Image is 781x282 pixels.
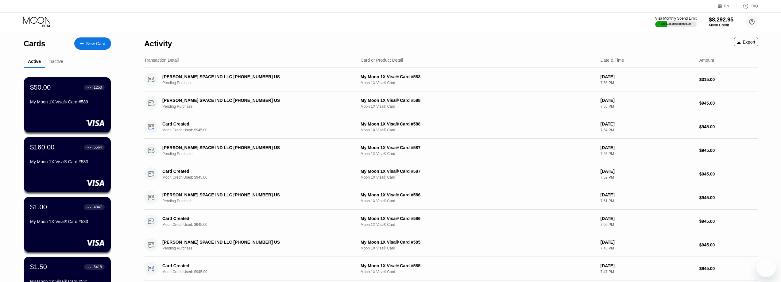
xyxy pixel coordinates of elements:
div: Card CreatedMoon Credit Used: $945.00My Moon 1X Visa® Card #588Moon 1X Visa® Card[DATE]7:54 PM$94... [144,115,758,139]
div: Visa Monthly Spend Limit [655,16,697,21]
div: New Card [86,41,105,46]
div: $945.00 [699,172,758,176]
div: ● ● ● ● [87,206,93,208]
div: 7:53 PM [600,152,694,156]
div: Date & Time [600,58,624,63]
div: Inactive [48,59,63,64]
div: $945.00 [699,195,758,200]
div: [DATE] [600,98,694,103]
div: Pending Purchase [162,199,353,203]
div: [DATE] [600,216,694,221]
div: My Moon 1X Visa® Card #583 [361,74,595,79]
div: 4847 [94,205,102,209]
div: $160.00● ● ● ●5564My Moon 1X Visa® Card #583 [24,137,111,192]
div: [DATE] [600,122,694,126]
div: Moon 1X Visa® Card [361,222,595,227]
div: $945.00 [699,219,758,224]
div: 7:55 PM [600,104,694,109]
div: $8,292.95 [709,17,733,23]
div: 7:52 PM [600,175,694,180]
div: 7:54 PM [600,128,694,132]
div: My Moon 1X Visa® Card #586 [361,216,595,221]
div: [PERSON_NAME] SPACE IND LLC [PHONE_NUMBER] USPending PurchaseMy Moon 1X Visa® Card #588Moon 1X Vi... [144,91,758,115]
div: [DATE] [600,74,694,79]
div: Export [734,37,758,47]
div: Pending Purchase [162,104,353,109]
div: Card Created [162,169,339,174]
div: Pending Purchase [162,152,353,156]
div: ● ● ● ● [87,266,93,268]
div: Activity [144,39,172,48]
div: Moon Credit [709,23,733,27]
div: FAQ [737,3,758,9]
div: Card CreatedMoon Credit Used: $945.00My Moon 1X Visa® Card #586Moon 1X Visa® Card[DATE]7:50 PM$94... [144,210,758,233]
div: $50.00● ● ● ●1253My Moon 1X Visa® Card #589 [24,77,111,132]
div: $160.00 [30,143,55,151]
div: [PERSON_NAME] SPACE IND LLC [PHONE_NUMBER] USPending PurchaseMy Moon 1X Visa® Card #583Moon 1X Vi... [144,68,758,91]
div: EN [718,3,737,9]
div: 6418 [94,265,102,269]
div: [DATE] [600,145,694,150]
div: ● ● ● ● [87,146,93,148]
div: $1.50 [30,263,47,271]
div: Moon Credit Used: $945.00 [162,222,353,227]
div: 7:50 PM [600,222,694,227]
div: Active [28,59,41,64]
div: My Moon 1X Visa® Card #583 [30,159,105,164]
div: Card Created [162,122,339,126]
div: Moon 1X Visa® Card [361,81,595,85]
div: My Moon 1X Visa® Card #589 [30,99,105,104]
div: [DATE] [600,192,694,197]
div: $945.00 [699,266,758,271]
div: $945.00 [699,124,758,129]
div: [DATE] [600,240,694,245]
div: 7:56 PM [600,81,694,85]
div: My Moon 1X Visa® Card #588 [361,122,595,126]
div: Amount [699,58,714,63]
div: $945.00 [699,101,758,106]
div: [PERSON_NAME] SPACE IND LLC [PHONE_NUMBER] US [162,98,339,103]
div: Cards [24,39,45,48]
div: Moon 1X Visa® Card [361,246,595,250]
div: [PERSON_NAME] SPACE IND LLC [PHONE_NUMBER] USPending PurchaseMy Moon 1X Visa® Card #585Moon 1X Vi... [144,233,758,257]
div: Card CreatedMoon Credit Used: $945.00My Moon 1X Visa® Card #585Moon 1X Visa® Card[DATE]7:47 PM$94... [144,257,758,280]
div: ● ● ● ● [87,87,93,88]
div: Moon 1X Visa® Card [361,152,595,156]
div: Export [737,40,755,44]
div: Card Created [162,263,339,268]
div: Moon 1X Visa® Card [361,270,595,274]
div: 5564 [94,145,102,149]
div: [DATE] [600,169,694,174]
div: [PERSON_NAME] SPACE IND LLC [PHONE_NUMBER] US [162,240,339,245]
div: Card CreatedMoon Credit Used: $945.00My Moon 1X Visa® Card #587Moon 1X Visa® Card[DATE]7:52 PM$94... [144,162,758,186]
div: Card or Product Detail [361,58,403,63]
div: [PERSON_NAME] SPACE IND LLC [PHONE_NUMBER] US [162,145,339,150]
div: Moon Credit Used: $945.00 [162,128,353,132]
div: My Moon 1X Visa® Card #586 [361,192,595,197]
div: [PERSON_NAME] SPACE IND LLC [PHONE_NUMBER] USPending PurchaseMy Moon 1X Visa® Card #587Moon 1X Vi... [144,139,758,162]
div: EN [724,4,729,8]
div: Moon Credit Used: $945.00 [162,270,353,274]
div: Pending Purchase [162,246,353,250]
div: Pending Purchase [162,81,353,85]
div: $50.00 [30,83,51,91]
div: $945.00 [699,242,758,247]
div: [PERSON_NAME] SPACE IND LLC [PHONE_NUMBER] USPending PurchaseMy Moon 1X Visa® Card #586Moon 1X Vi... [144,186,758,210]
div: $8,292.95Moon Credit [709,17,733,27]
div: My Moon 1X Visa® Card #533 [30,219,105,224]
div: Moon 1X Visa® Card [361,175,595,180]
div: [DATE] [600,263,694,268]
iframe: Кнопка запуска окна обмена сообщениями [756,257,776,277]
div: 7:47 PM [600,270,694,274]
div: Transaction Detail [144,58,179,63]
div: Visa Monthly Spend Limit$28,508.00/$100,000.00 [655,16,697,27]
div: $1.00● ● ● ●4847My Moon 1X Visa® Card #533 [24,197,111,252]
div: 1253 [94,85,102,90]
div: Moon Credit Used: $945.00 [162,175,353,180]
div: My Moon 1X Visa® Card #585 [361,263,595,268]
div: $315.00 [699,77,758,82]
div: 7:48 PM [600,246,694,250]
div: My Moon 1X Visa® Card #587 [361,169,595,174]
